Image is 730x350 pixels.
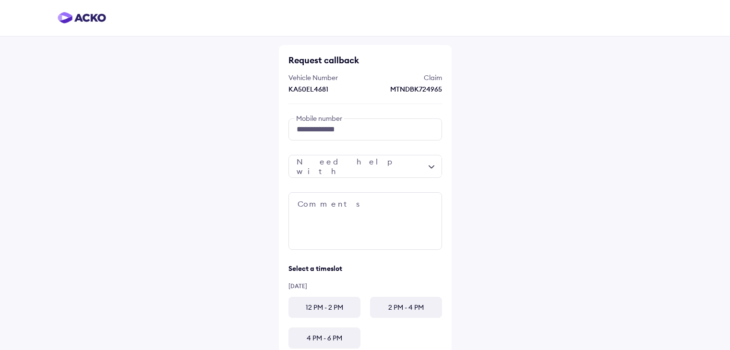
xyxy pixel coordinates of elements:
div: Select a timeslot [288,264,442,273]
div: [DATE] [288,282,442,290]
div: Claim [368,73,442,82]
img: horizontal-gradient.png [58,12,106,23]
div: 12 PM - 2 PM [288,297,360,318]
div: 4 PM - 6 PM [288,327,360,349]
div: Request callback [288,55,442,66]
div: Vehicle Number [288,73,363,82]
div: 2 PM - 4 PM [370,297,442,318]
div: KA50EL4681 [288,84,363,94]
div: MTNDBK724965 [368,84,442,94]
